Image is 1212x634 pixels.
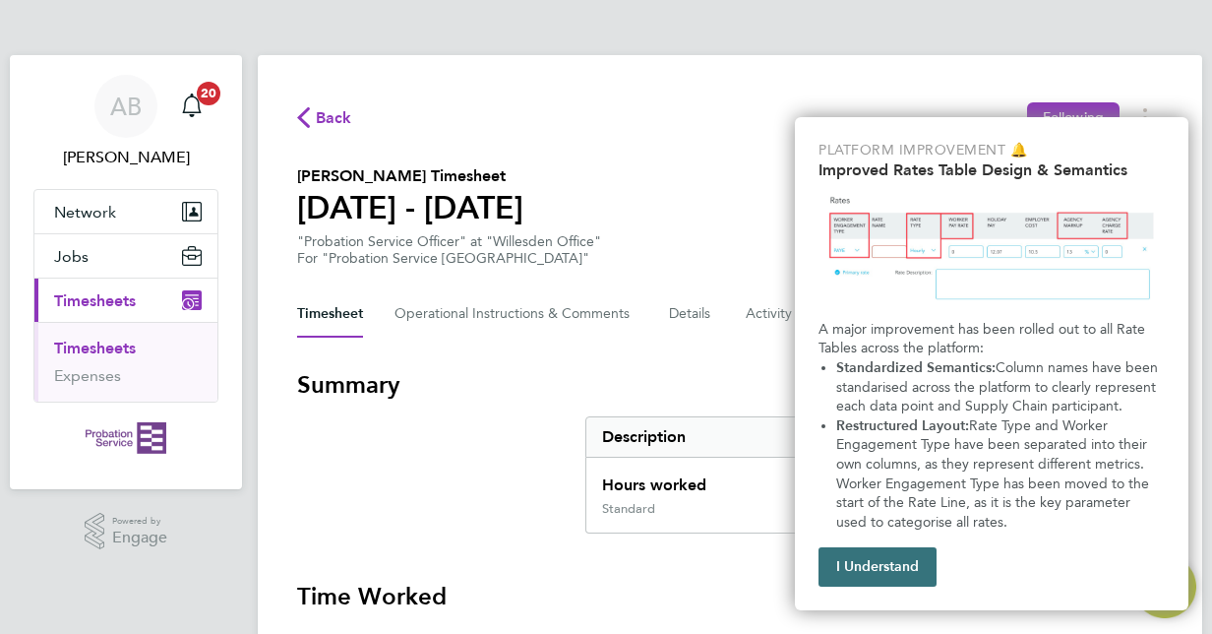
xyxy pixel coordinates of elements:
div: Description [586,417,1018,457]
a: Timesheets [54,339,136,357]
a: Go to account details [33,75,218,169]
a: Expenses [54,366,121,385]
img: probationservice-logo-retina.png [86,422,165,454]
button: Timesheet [297,290,363,338]
h1: [DATE] - [DATE] [297,188,523,227]
div: Standard [602,501,655,517]
h3: Time Worked [297,581,1163,612]
span: AB [110,94,142,119]
p: Platform Improvement 🔔 [818,141,1165,160]
span: Jobs [54,247,89,266]
h2: Improved Rates Table Design & Semantics [818,160,1165,179]
div: "Probation Service Officer" at "Willesden Office" [297,233,601,267]
strong: Standardized Semantics: [836,359,996,376]
button: Operational Instructions & Comments [394,290,637,338]
span: Column names have been standarised across the platform to clearly represent each data point and S... [836,359,1162,414]
span: Andrew Brown [33,146,218,169]
span: Rate Type and Worker Engagement Type have been separated into their own columns, as they represen... [836,417,1153,531]
button: Details [669,290,714,338]
a: Go to home page [33,422,218,454]
button: Activity Logs [746,290,828,338]
span: 20 [197,82,220,105]
button: Timesheets Menu [1127,102,1163,133]
span: Back [316,106,352,130]
div: Summary [585,416,1163,534]
button: I Understand [818,547,937,587]
span: Powered by [112,513,167,530]
span: Following [1043,108,1104,126]
span: Timesheets [54,291,136,310]
img: Updated Rates Table Design & Semantics [818,187,1165,312]
nav: Main navigation [10,55,242,489]
span: Engage [112,530,167,546]
div: Improved Rate Table Semantics [795,117,1188,610]
p: A major improvement has been rolled out to all Rate Tables across the platform: [818,320,1165,358]
div: For "Probation Service [GEOGRAPHIC_DATA]" [297,250,601,267]
h3: Summary [297,369,1163,401]
div: Hours worked [586,458,1018,501]
h2: [PERSON_NAME] Timesheet [297,164,523,188]
span: Network [54,203,116,222]
strong: Restructured Layout: [836,417,969,434]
